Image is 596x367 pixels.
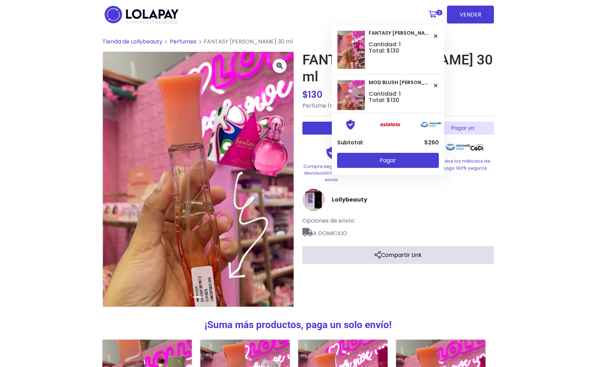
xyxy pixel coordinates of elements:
span: Cantidad: 1 Total: $130 [369,91,401,103]
img: Mercado Pago Logo [415,119,447,130]
img: small_1759426798099.jpeg [337,80,365,118]
button: Pagar ya [432,122,494,135]
span: POWERED BY [126,20,142,24]
button: Agregar al carrito [302,122,431,135]
span: TRENDIER [126,19,178,26]
span: A DOMICILIO [302,225,494,238]
img: Shield [314,146,349,159]
span: 130 [308,88,322,101]
span: GO [142,18,152,26]
a: Compartir Link [302,246,494,264]
a: Tienda de Lollybeauty [102,38,162,46]
a: FANTASY [PERSON_NAME] 30 ml [337,30,439,36]
span: Opciones de envío: [302,217,355,225]
nav: breadcrumb [102,38,494,52]
img: Mercado Pago Logo [446,140,471,154]
p: Compra segura Lolapay devolución total si no se envía [302,163,361,183]
a: MOD BLUSH [PERSON_NAME] 30 ml [337,80,439,85]
img: medium_1759427080321.jpeg [103,52,294,307]
img: Lollybeauty [302,189,325,211]
span: MOD BLUSH [PERSON_NAME] 30 ml [369,80,431,85]
button: Pagar [337,153,439,168]
button: Quitar del carrito [433,80,439,91]
a: Perfumes [170,38,196,46]
img: Shield [335,119,367,130]
a: 2 [425,4,444,25]
img: Codi Logo [470,140,483,154]
h3: ¡Suma más productos, paga un solo envío! [102,319,494,331]
a: VENDER [447,6,494,23]
span: FANTASY [PERSON_NAME] 30 ml [204,38,293,46]
span: 2 [436,10,442,15]
p: Perfume fraiche al 33% de concentración 30 ml [302,102,494,110]
img: small_1759427080321.jpeg [337,30,365,69]
img: Estafeta Logo [375,119,407,130]
span: FANTASY [PERSON_NAME] 30 ml [369,30,431,36]
span: $260 [424,138,439,147]
p: Todos los métodos de pago 100% seguros [436,158,494,171]
strong: Subtotal: [337,140,363,146]
div: $ [302,88,494,102]
span: Cantidad: 1 Total: $130 [369,41,401,54]
img: logo [102,4,181,26]
button: Quitar del carrito [433,30,439,42]
a: Lollybeauty [332,196,367,204]
h1: FANTASY [PERSON_NAME] 30 ml [302,52,494,85]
